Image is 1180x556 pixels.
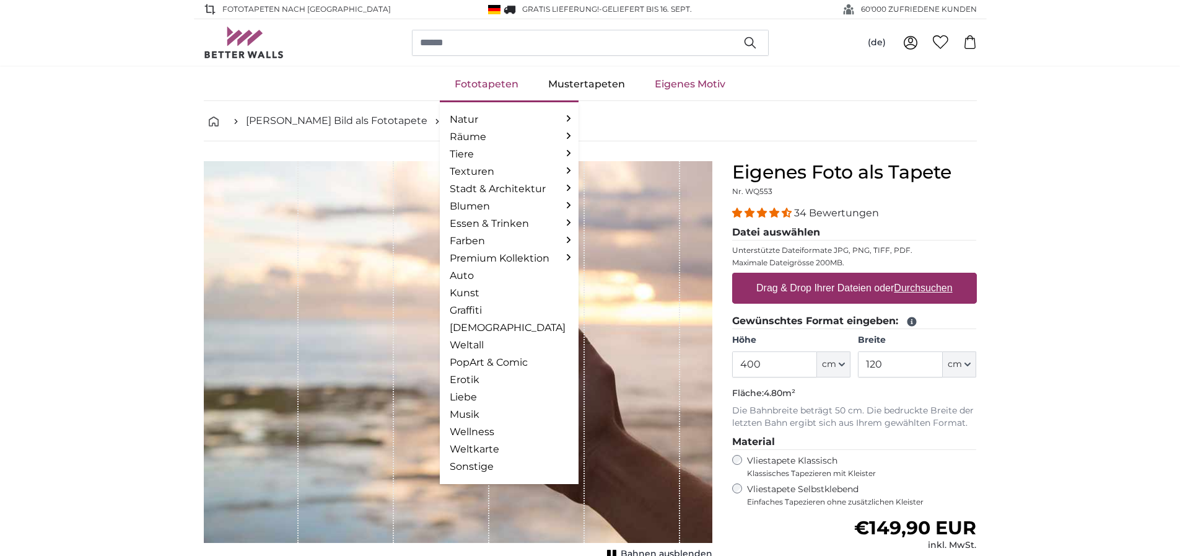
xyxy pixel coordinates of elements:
a: Mustertapeten [533,68,640,100]
a: Stadt & Architektur [450,182,569,196]
span: 4.80m² [764,387,795,399]
a: Weltall [450,338,569,353]
a: Sonstige [450,459,569,474]
legend: Gewünschtes Format eingeben: [732,314,977,329]
span: €149,90 EUR [854,516,976,539]
label: Vliestapete Klassisch [747,455,966,479]
a: Premium Kollektion [450,251,569,266]
a: [DEMOGRAPHIC_DATA] [450,320,569,335]
button: cm [943,351,976,377]
a: Kunst [450,286,569,301]
span: Fototapeten nach [GEOGRAPHIC_DATA] [222,4,391,15]
u: Durchsuchen [894,283,952,293]
a: [PERSON_NAME] Bild als Fototapete [246,113,427,128]
p: Maximale Dateigrösse 200MB. [732,258,977,268]
span: 60'000 ZUFRIEDENE KUNDEN [861,4,977,15]
label: Drag & Drop Ihrer Dateien oder [751,276,958,301]
p: Unterstützte Dateiformate JPG, PNG, TIFF, PDF. [732,245,977,255]
button: cm [817,351,850,377]
button: (de) [858,32,896,54]
a: Essen & Trinken [450,216,569,231]
span: Einfaches Tapezieren ohne zusätzlichen Kleister [747,497,977,507]
p: Die Bahnbreite beträgt 50 cm. Die bedruckte Breite der letzten Bahn ergibt sich aus Ihrem gewählt... [732,405,977,430]
span: cm [948,358,962,371]
a: Tiere [450,147,569,162]
span: Nr. WQ553 [732,187,772,196]
a: Texturen [450,164,569,179]
a: Liebe [450,390,569,405]
a: PopArt & Comic [450,355,569,370]
span: Klassisches Tapezieren mit Kleister [747,469,966,479]
a: Auto [450,268,569,283]
h1: Eigenes Foto als Tapete [732,161,977,183]
span: cm [822,358,836,371]
div: inkl. MwSt. [854,539,976,552]
a: Graffiti [450,303,569,318]
a: Farben [450,234,569,249]
span: 34 Bewertungen [794,207,879,219]
legend: Material [732,435,977,450]
img: Betterwalls [204,27,284,58]
span: - [599,4,692,14]
a: Blumen [450,199,569,214]
span: 4.32 stars [732,207,794,219]
a: Räume [450,130,569,144]
p: Fläche: [732,387,977,400]
nav: breadcrumbs [204,101,977,141]
label: Breite [858,334,976,346]
span: GRATIS Lieferung! [522,4,599,14]
a: Fototapeten [440,68,533,100]
a: Eigenes Motiv [640,68,740,100]
label: Vliestapete Selbstklebend [747,483,977,507]
label: Höhe [732,334,850,346]
img: Deutschland [488,5,500,14]
a: Weltkarte [450,442,569,457]
legend: Datei auswählen [732,225,977,240]
a: Erotik [450,373,569,387]
a: Wellness [450,425,569,439]
a: Natur [450,112,569,127]
span: Geliefert bis 16. Sept. [602,4,692,14]
a: Musik [450,407,569,422]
